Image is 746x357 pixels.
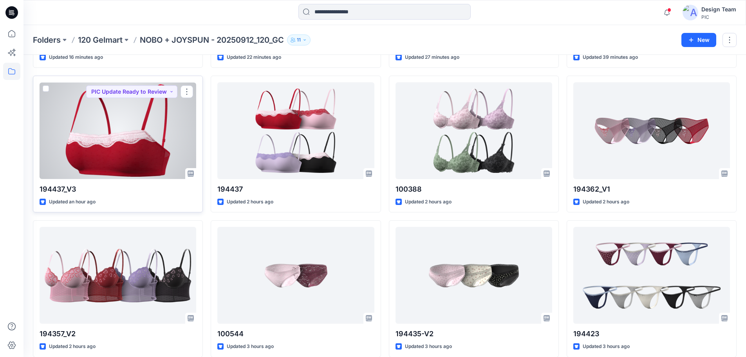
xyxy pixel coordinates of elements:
p: Updated 2 hours ago [227,198,273,206]
a: 194362_V1 [573,82,730,179]
button: New [681,33,716,47]
p: 194437_V3 [40,184,196,195]
p: Updated 22 minutes ago [227,53,281,62]
div: Design Team [701,5,736,14]
p: Updated 39 minutes ago [583,53,638,62]
p: Updated 2 hours ago [583,198,629,206]
p: 194423 [573,328,730,339]
p: Updated 3 hours ago [405,343,452,351]
a: 120 Gelmart [78,34,123,45]
p: 194362_V1 [573,184,730,195]
p: 194437 [217,184,374,195]
img: avatar [683,5,698,20]
p: Updated 16 minutes ago [49,53,103,62]
p: Updated 2 hours ago [49,343,96,351]
a: Folders [33,34,61,45]
a: 100388 [396,82,552,179]
p: Updated 3 hours ago [227,343,274,351]
p: 100544 [217,328,374,339]
p: 100388 [396,184,552,195]
p: 194435-V2 [396,328,552,339]
a: 100544 [217,227,374,324]
a: 194435-V2 [396,227,552,324]
div: PIC [701,14,736,20]
a: 194437 [217,82,374,179]
p: Updated an hour ago [49,198,96,206]
a: 194357_V2 [40,227,196,324]
p: 194357_V2 [40,328,196,339]
a: 194423 [573,227,730,324]
p: Updated 2 hours ago [405,198,452,206]
button: 11 [287,34,311,45]
p: Updated 3 hours ago [583,343,630,351]
a: 194437_V3 [40,82,196,179]
p: NOBO + JOYSPUN - 20250912_120_GC [140,34,284,45]
p: Updated 27 minutes ago [405,53,459,62]
p: 11 [297,36,301,44]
